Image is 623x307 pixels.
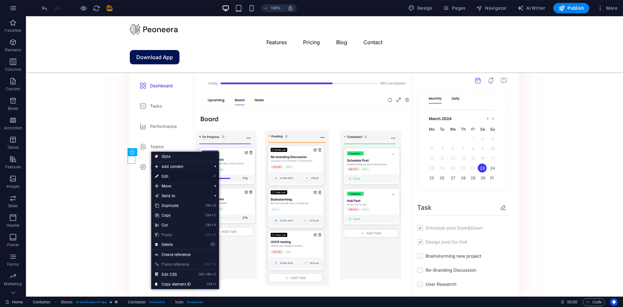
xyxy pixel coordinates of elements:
p: Elements [5,47,21,53]
i: C [211,213,216,217]
button: Click here to leave preview mode and continue editing [79,4,87,12]
i: Ctrl [204,262,210,266]
span: Code [586,298,602,306]
i: This element is a customizable preset [115,300,118,304]
h6: Session time [560,298,578,306]
i: C [211,272,216,276]
a: Ctrl⇧VPaste reference [151,260,195,269]
button: Pages [440,3,468,13]
span: . boxes-icon [186,298,204,306]
p: Accordion [4,125,22,131]
div: Design (Ctrl+Alt+Y) [406,3,435,13]
i: I [213,282,216,286]
button: reload [92,4,100,12]
a: CtrlICopy element ID [151,279,195,289]
i: Ctrl [205,203,211,208]
i: D [211,203,216,208]
span: Click to select. Double-click to edit [175,298,183,306]
button: undo [41,4,48,12]
i: ⇧ [210,262,213,266]
button: AI Writer [515,3,548,13]
i: X [211,223,216,227]
i: ⏎ [213,174,216,178]
p: Footer [7,242,19,248]
a: CtrlVPaste [151,230,195,240]
span: Publish [558,5,584,11]
span: AI Writer [517,5,545,11]
i: Ctrl [205,233,211,237]
span: 00 00 [567,298,577,306]
button: Navigator [473,3,509,13]
button: Code [583,298,605,306]
p: Features [5,164,21,170]
button: Design [406,3,435,13]
a: Send to [151,191,209,201]
a: CtrlAltCEdit CSS [151,270,195,279]
a: Style [151,152,219,161]
a: Create reference [151,250,219,260]
p: Content [6,86,20,92]
button: 100% [261,4,284,12]
i: Element contains an animation [109,300,112,304]
p: Columns [5,67,21,72]
span: More [597,5,617,11]
button: save [105,4,113,12]
span: Click to select. Double-click to edit [128,298,146,306]
a: CtrlDDuplicate [151,201,195,211]
span: . preset-boxes-v3-app [75,298,107,306]
span: Click to select. Double-click to edit [33,298,51,306]
h6: 100% [271,4,281,12]
p: Boxes [8,106,18,111]
span: Design [408,5,433,11]
a: ⏎Edit [151,172,195,181]
button: Usercentrics [610,298,618,306]
i: Ctrl [205,213,211,217]
i: Undo: Change text (Ctrl+Z) [41,5,48,12]
a: CtrlXCut [151,220,195,230]
span: Navigator [476,5,507,11]
i: Ctrl [207,282,212,286]
p: Favorites [5,28,21,33]
i: Alt [204,272,211,276]
p: Images [6,184,20,189]
i: V [211,233,216,237]
p: Slider [8,203,18,209]
a: ⌦Delete [151,240,195,249]
nav: breadcrumb [33,298,204,306]
span: Pages [443,5,465,11]
p: Forms [7,262,19,267]
i: Ctrl [199,272,204,276]
p: Marketing [4,281,22,287]
span: : [572,300,573,304]
a: CtrlCCopy [151,211,195,220]
i: On resize automatically adjust zoom level to fit chosen device. [287,5,293,11]
a: Click to cancel selection. Double-click to open Pages [5,298,23,306]
p: Header [6,223,19,228]
span: Move [151,181,209,191]
p: Tables [7,145,19,150]
span: Click to select. Double-click to edit [61,298,73,306]
span: . boxes-box [149,298,165,306]
span: Add content [151,162,209,172]
i: V [214,262,216,266]
button: Publish [553,3,589,13]
button: More [594,3,620,13]
i: Ctrl [205,223,211,227]
i: ⌦ [211,242,216,247]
